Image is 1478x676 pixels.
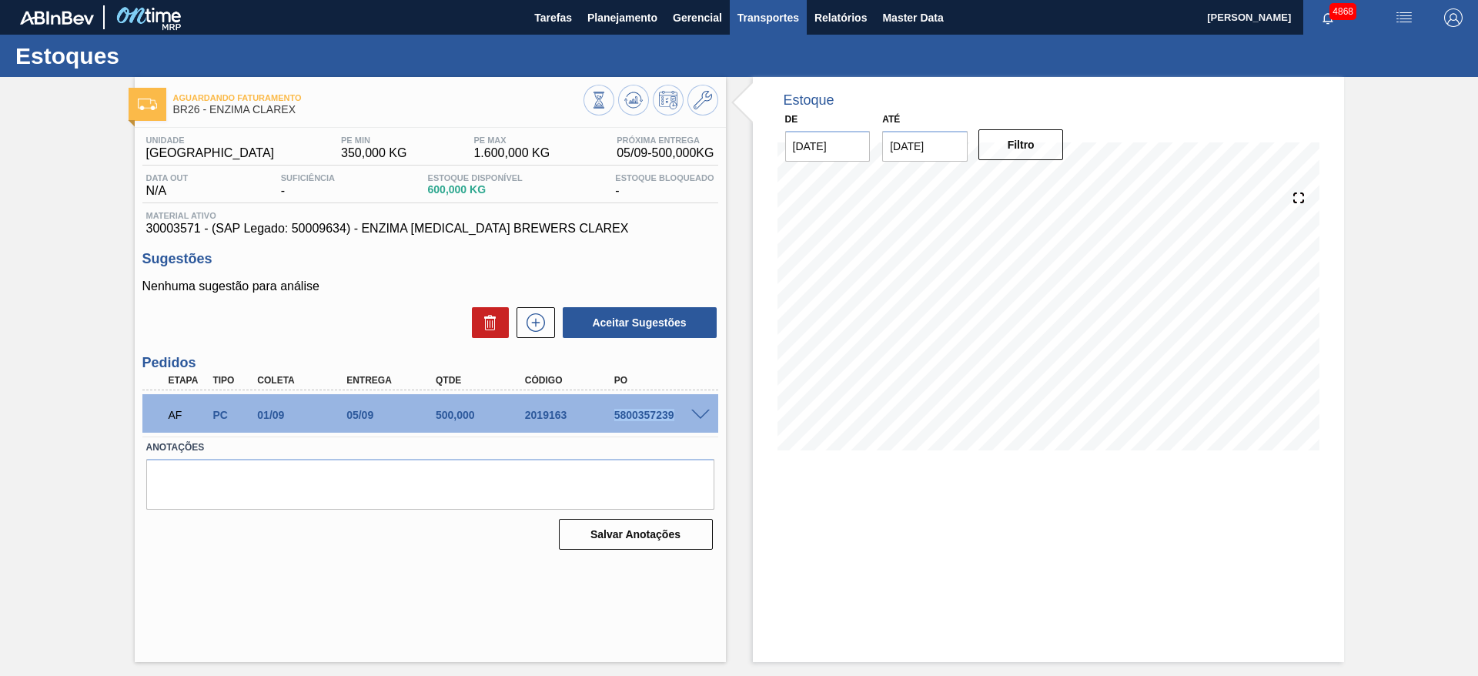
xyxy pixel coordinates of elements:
[138,99,157,110] img: Ícone
[978,129,1064,160] button: Filtro
[473,136,550,145] span: PE MAX
[1329,3,1356,20] span: 4868
[509,307,555,338] div: Nova sugestão
[173,104,584,115] span: BR26 - ENZIMA CLAREX
[1395,8,1413,27] img: userActions
[142,251,718,267] h3: Sugestões
[142,279,718,293] p: Nenhuma sugestão para análise
[785,131,871,162] input: dd/mm/yyyy
[15,47,289,65] h1: Estoques
[253,375,353,386] div: Coleta
[563,307,717,338] button: Aceitar Sugestões
[882,131,968,162] input: dd/mm/yyyy
[253,409,353,421] div: 01/09/2025
[146,136,275,145] span: Unidade
[521,375,621,386] div: Código
[737,8,799,27] span: Transportes
[146,437,714,459] label: Anotações
[142,355,718,371] h3: Pedidos
[611,173,717,198] div: -
[281,173,335,182] span: Suficiência
[173,93,584,102] span: Aguardando Faturamento
[687,85,718,115] button: Ir ao Master Data / Geral
[584,85,614,115] button: Visão Geral dos Estoques
[1303,7,1353,28] button: Notificações
[882,8,943,27] span: Master Data
[653,85,684,115] button: Programar Estoque
[785,114,798,125] label: De
[146,222,714,236] span: 30003571 - (SAP Legado: 50009634) - ENZIMA [MEDICAL_DATA] BREWERS CLAREX
[432,375,532,386] div: Qtde
[146,211,714,220] span: Material ativo
[814,8,867,27] span: Relatórios
[1444,8,1463,27] img: Logout
[428,173,523,182] span: Estoque Disponível
[610,409,711,421] div: 5800357239
[617,146,714,160] span: 05/09 - 500,000 KG
[20,11,94,25] img: TNhmsLtSVTkK8tSr43FrP2fwEKptu5GPRR3wAAAABJRU5ErkJggg==
[209,375,255,386] div: Tipo
[882,114,900,125] label: Até
[165,398,211,432] div: Aguardando Faturamento
[610,375,711,386] div: PO
[146,173,189,182] span: Data out
[473,146,550,160] span: 1.600,000 KG
[341,146,406,160] span: 350,000 KG
[343,375,443,386] div: Entrega
[534,8,572,27] span: Tarefas
[559,519,713,550] button: Salvar Anotações
[615,173,714,182] span: Estoque Bloqueado
[673,8,722,27] span: Gerencial
[617,136,714,145] span: Próxima Entrega
[618,85,649,115] button: Atualizar Gráfico
[169,409,207,421] p: AF
[277,173,339,198] div: -
[521,409,621,421] div: 2019163
[165,375,211,386] div: Etapa
[432,409,532,421] div: 500,000
[464,307,509,338] div: Excluir Sugestões
[142,173,192,198] div: N/A
[784,92,834,109] div: Estoque
[343,409,443,421] div: 05/09/2025
[146,146,275,160] span: [GEOGRAPHIC_DATA]
[209,409,255,421] div: Pedido de Compra
[341,136,406,145] span: PE MIN
[428,184,523,196] span: 600,000 KG
[587,8,657,27] span: Planejamento
[555,306,718,340] div: Aceitar Sugestões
